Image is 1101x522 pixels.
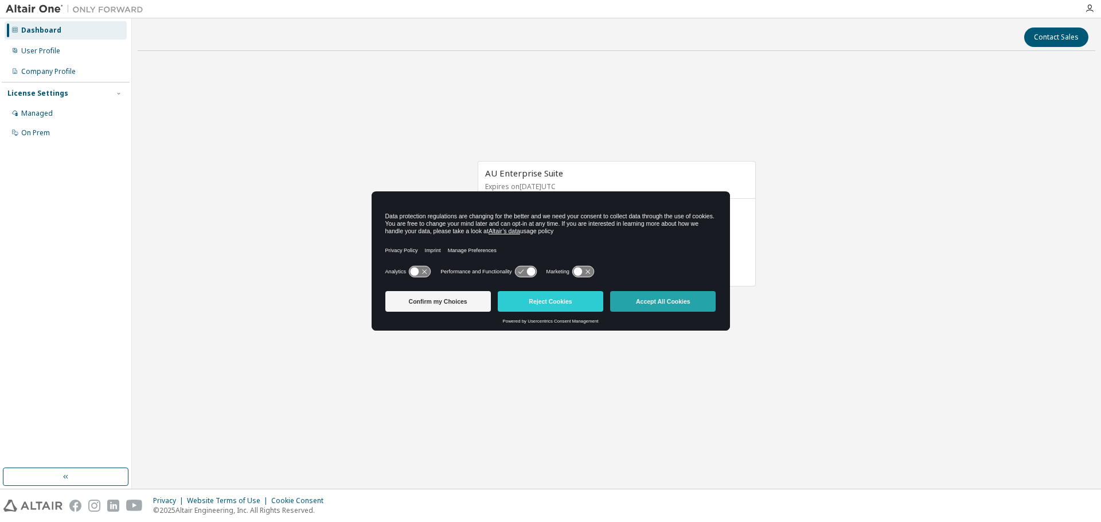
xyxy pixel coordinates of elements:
div: Privacy [153,496,187,505]
img: instagram.svg [88,500,100,512]
img: youtube.svg [126,500,143,512]
div: Managed [21,109,53,118]
p: Expires on [DATE] UTC [485,182,745,191]
img: facebook.svg [69,500,81,512]
div: Dashboard [21,26,61,35]
div: License Settings [7,89,68,98]
p: © 2025 Altair Engineering, Inc. All Rights Reserved. [153,505,330,515]
div: Cookie Consent [271,496,330,505]
div: On Prem [21,128,50,138]
div: Company Profile [21,67,76,76]
button: Contact Sales [1024,28,1088,47]
div: Website Terms of Use [187,496,271,505]
div: User Profile [21,46,60,56]
img: Altair One [6,3,149,15]
img: altair_logo.svg [3,500,63,512]
img: linkedin.svg [107,500,119,512]
span: AU Enterprise Suite [485,167,563,179]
